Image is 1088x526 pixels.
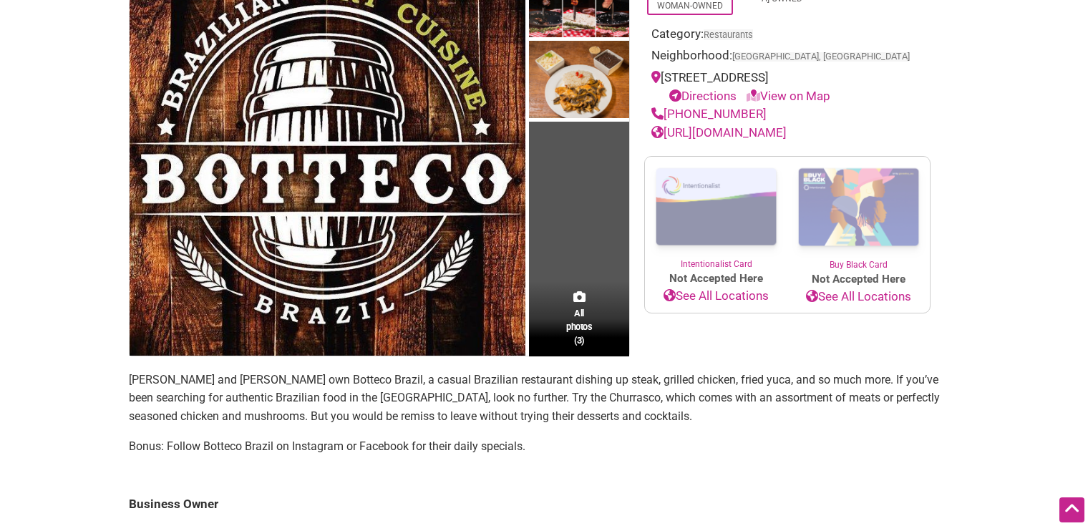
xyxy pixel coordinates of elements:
[669,89,737,103] a: Directions
[747,89,830,103] a: View on Map
[645,157,787,258] img: Intentionalist Card
[787,288,930,306] a: See All Locations
[1059,497,1084,522] div: Scroll Back to Top
[787,157,930,271] a: Buy Black Card
[657,1,723,11] a: Woman-Owned
[651,125,787,140] a: [URL][DOMAIN_NAME]
[129,437,959,456] p: Bonus: Follow Botteco Brazil on Instagram or Facebook for their daily specials.
[129,371,959,426] p: [PERSON_NAME] and [PERSON_NAME] own Botteco Brazil, a casual Brazilian restaurant dishing up stea...
[645,287,787,306] a: See All Locations
[651,107,767,121] a: [PHONE_NUMBER]
[651,69,923,105] div: [STREET_ADDRESS]
[529,41,629,122] img: Botteco Brazil
[651,47,923,69] div: Neighborhood:
[787,157,930,258] img: Buy Black Card
[645,271,787,287] span: Not Accepted Here
[787,271,930,288] span: Not Accepted Here
[651,25,923,47] div: Category:
[645,157,787,271] a: Intentionalist Card
[732,52,910,62] span: [GEOGRAPHIC_DATA], [GEOGRAPHIC_DATA]
[566,306,592,347] span: All photos (3)
[704,29,753,40] a: Restaurants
